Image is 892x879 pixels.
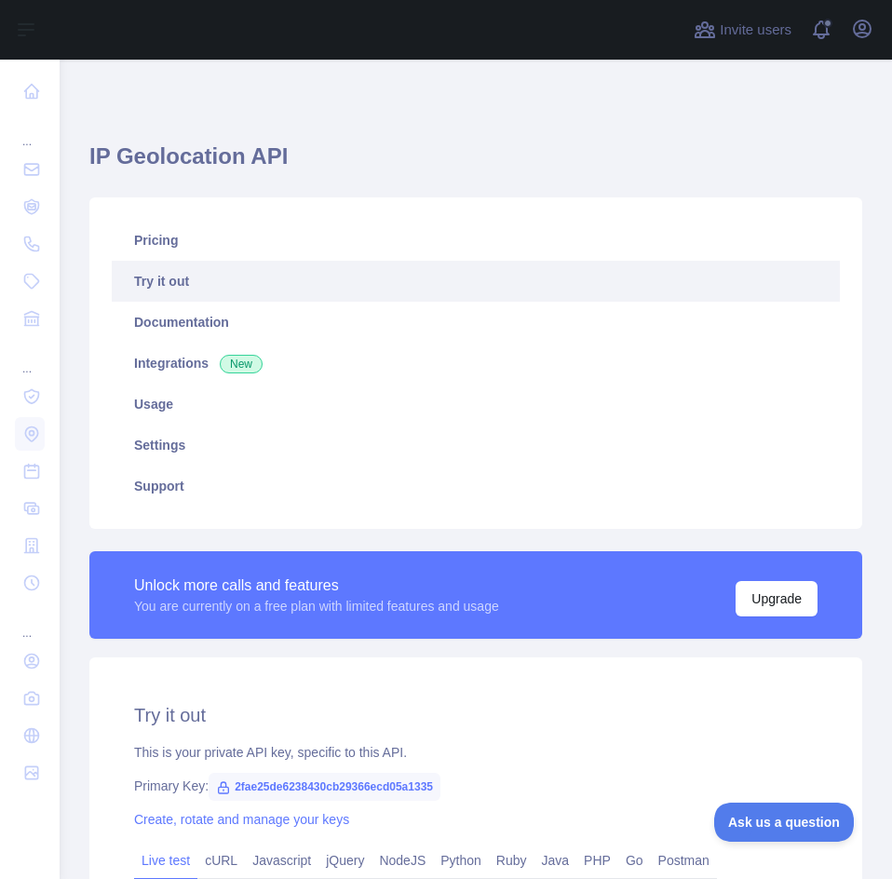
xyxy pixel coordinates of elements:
[736,581,818,616] button: Upgrade
[15,339,45,376] div: ...
[112,343,840,384] a: Integrations New
[15,603,45,641] div: ...
[112,384,840,425] a: Usage
[89,142,862,186] h1: IP Geolocation API
[112,261,840,302] a: Try it out
[209,773,440,801] span: 2fae25de6238430cb29366ecd05a1335
[134,777,818,795] div: Primary Key:
[651,845,717,875] a: Postman
[318,845,372,875] a: jQuery
[112,302,840,343] a: Documentation
[720,20,791,41] span: Invite users
[433,845,489,875] a: Python
[618,845,651,875] a: Go
[134,702,818,728] h2: Try it out
[134,845,197,875] a: Live test
[112,466,840,507] a: Support
[690,15,795,45] button: Invite users
[134,743,818,762] div: This is your private API key, specific to this API.
[220,355,263,373] span: New
[15,112,45,149] div: ...
[112,425,840,466] a: Settings
[197,845,245,875] a: cURL
[134,597,499,615] div: You are currently on a free plan with limited features and usage
[489,845,534,875] a: Ruby
[112,220,840,261] a: Pricing
[372,845,433,875] a: NodeJS
[576,845,618,875] a: PHP
[534,845,577,875] a: Java
[714,803,855,842] iframe: Toggle Customer Support
[245,845,318,875] a: Javascript
[134,575,499,597] div: Unlock more calls and features
[134,812,349,827] a: Create, rotate and manage your keys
